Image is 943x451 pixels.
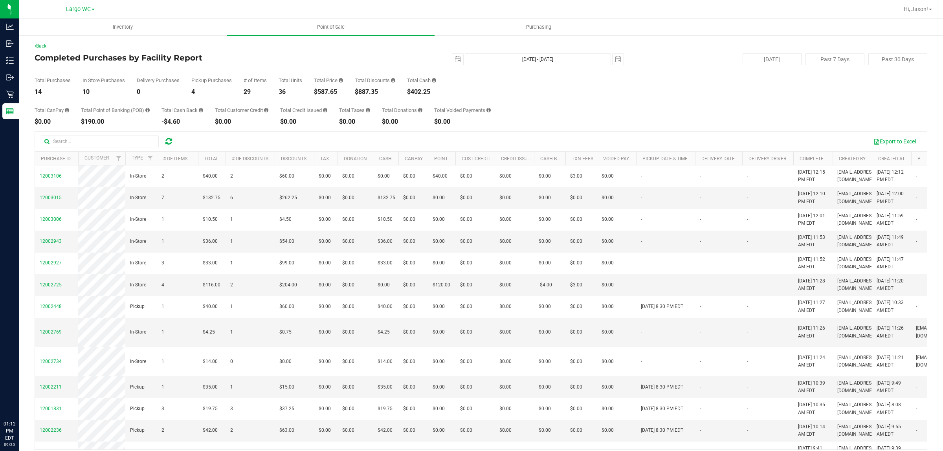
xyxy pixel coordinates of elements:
span: $4.50 [279,216,292,223]
span: $0.00 [403,259,415,267]
span: 2 [230,281,233,289]
button: Past 30 Days [868,53,927,65]
span: - [747,216,748,223]
span: 2 [230,172,233,180]
a: Purchase ID [41,156,71,161]
span: $132.75 [378,194,395,202]
div: $0.00 [280,119,327,125]
span: [EMAIL_ADDRESS][DOMAIN_NAME] [837,256,875,271]
div: Total Point of Banking (POB) [81,108,150,113]
span: $0.00 [539,259,551,267]
span: 12003015 [40,195,62,200]
span: 1 [161,358,164,365]
span: [DATE] 12:00 PM EDT [877,190,906,205]
span: $116.00 [203,281,220,289]
span: $0.00 [539,358,551,365]
span: In-Store [130,238,146,245]
button: Export to Excel [868,135,921,148]
span: $0.00 [499,303,512,310]
span: $0.00 [319,358,331,365]
div: $0.00 [339,119,370,125]
div: $0.00 [215,119,268,125]
span: $0.00 [499,194,512,202]
span: $0.00 [570,259,582,267]
div: 4 [191,89,232,95]
div: $887.35 [355,89,395,95]
div: -$4.60 [161,119,203,125]
span: $0.00 [433,194,445,202]
div: $0.00 [434,119,491,125]
span: select [452,54,463,65]
i: Sum of the total prices of all purchases in the date range. [339,78,343,83]
span: $0.00 [433,328,445,336]
div: Delivery Purchases [137,78,180,83]
span: $0.00 [499,358,512,365]
a: Purchasing [435,19,642,35]
span: - [747,238,748,245]
i: Sum of the successful, non-voided cash payment transactions for all purchases in the date range. ... [432,78,436,83]
span: $40.00 [203,172,218,180]
span: [DATE] 12:12 PM EDT [877,169,906,183]
span: - [916,172,917,180]
span: $120.00 [433,281,450,289]
span: $0.00 [433,303,445,310]
span: - [700,259,701,267]
span: 1 [161,238,164,245]
span: $0.00 [433,259,445,267]
div: Total Credit Issued [280,108,327,113]
span: $0.00 [602,172,614,180]
a: CanPay [405,156,423,161]
span: $40.00 [433,172,448,180]
a: Point of Banking (POB) [434,156,490,161]
span: - [641,172,642,180]
span: $0.00 [342,328,354,336]
span: [DATE] 8:30 PM EDT [641,303,683,310]
span: $0.00 [460,216,472,223]
span: - [700,194,701,202]
a: Point of Sale [227,19,435,35]
span: $0.00 [342,238,354,245]
a: Filter [144,152,157,165]
span: $0.00 [602,259,614,267]
span: 12002448 [40,304,62,309]
span: -$4.00 [539,281,552,289]
span: $0.00 [539,328,551,336]
span: $0.00 [499,172,512,180]
span: $0.00 [460,328,472,336]
span: - [700,328,701,336]
div: $0.00 [382,119,422,125]
span: $0.00 [403,358,415,365]
span: In-Store [130,358,146,365]
span: $0.00 [342,194,354,202]
span: In-Store [130,216,146,223]
a: Discounts [281,156,306,161]
div: $587.65 [314,89,343,95]
span: $0.00 [499,216,512,223]
span: - [700,172,701,180]
span: $0.00 [460,259,472,267]
a: Type [132,155,143,161]
span: In-Store [130,281,146,289]
span: $0.00 [539,216,551,223]
a: Back [35,43,46,49]
span: $0.00 [460,194,472,202]
span: 4 [161,281,164,289]
div: Total Customer Credit [215,108,268,113]
button: [DATE] [743,53,802,65]
span: $262.25 [279,194,297,202]
div: Pickup Purchases [191,78,232,83]
i: Sum of the successful, non-voided payments using account credit for all purchases in the date range. [264,108,268,113]
button: Past 7 Days [805,53,864,65]
span: - [747,303,748,310]
span: $0.00 [602,216,614,223]
span: $0.00 [499,238,512,245]
span: $0.75 [279,328,292,336]
span: $0.00 [499,281,512,289]
span: $0.00 [279,358,292,365]
span: $33.00 [378,259,393,267]
span: $0.00 [539,238,551,245]
span: [EMAIL_ADDRESS][DOMAIN_NAME] [837,277,875,292]
span: $4.25 [203,328,215,336]
span: - [641,194,642,202]
span: - [641,281,642,289]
